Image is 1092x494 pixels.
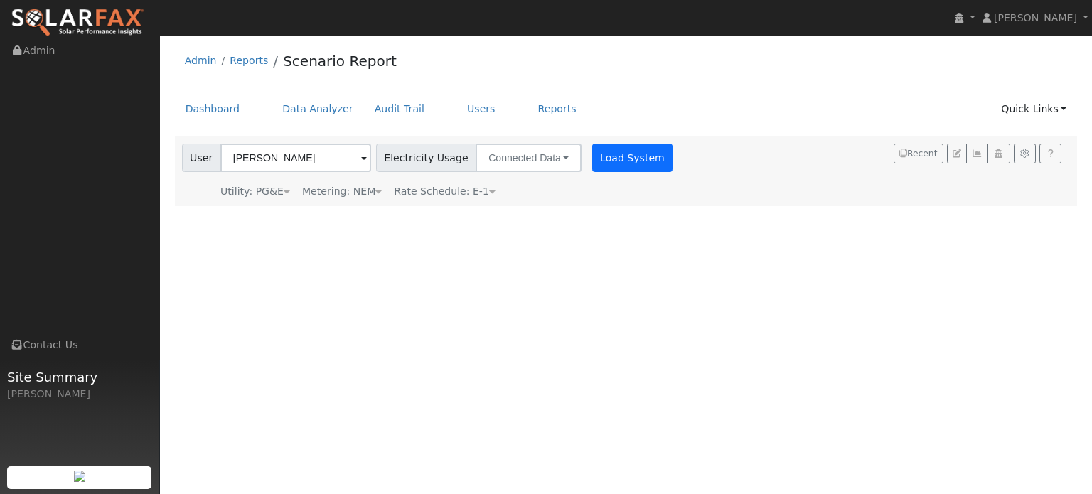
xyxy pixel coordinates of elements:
[987,144,1010,163] button: Login As
[528,96,587,122] a: Reports
[966,144,988,163] button: Multi-Series Graph
[376,144,476,172] span: Electricity Usage
[7,367,152,387] span: Site Summary
[990,96,1077,122] a: Quick Links
[1014,144,1036,163] button: Settings
[456,96,506,122] a: Users
[185,55,217,66] a: Admin
[283,53,397,70] a: Scenario Report
[7,387,152,402] div: [PERSON_NAME]
[302,184,382,199] div: Metering: NEM
[1039,144,1061,163] a: Help Link
[182,144,221,172] span: User
[272,96,364,122] a: Data Analyzer
[592,144,673,172] button: Load System
[220,144,371,172] input: Select a User
[947,144,967,163] button: Edit User
[994,12,1077,23] span: [PERSON_NAME]
[11,8,144,38] img: SolarFax
[74,471,85,482] img: retrieve
[230,55,268,66] a: Reports
[364,96,435,122] a: Audit Trail
[894,144,943,163] button: Recent
[394,186,496,197] span: Alias: E1
[175,96,251,122] a: Dashboard
[220,184,290,199] div: Utility: PG&E
[476,144,582,172] button: Connected Data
